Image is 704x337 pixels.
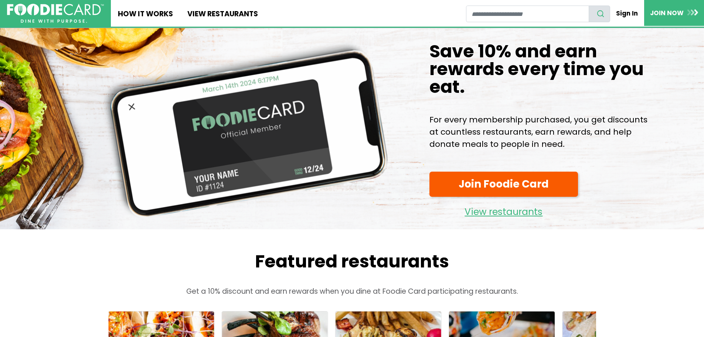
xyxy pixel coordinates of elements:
a: View restaurants [429,200,578,219]
input: restaurant search [466,6,589,22]
p: For every membership purchased, you get discounts at countless restaurants, earn rewards, and hel... [429,114,647,150]
button: search [589,6,610,22]
h2: Featured restaurants [93,251,611,272]
p: Get a 10% discount and earn rewards when you dine at Foodie Card participating restaurants. [93,286,611,297]
h1: Save 10% and earn rewards every time you eat. [429,43,647,96]
a: Join Foodie Card [429,172,578,197]
a: Sign In [610,5,644,21]
img: FoodieCard; Eat, Drink, Save, Donate [7,4,104,23]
